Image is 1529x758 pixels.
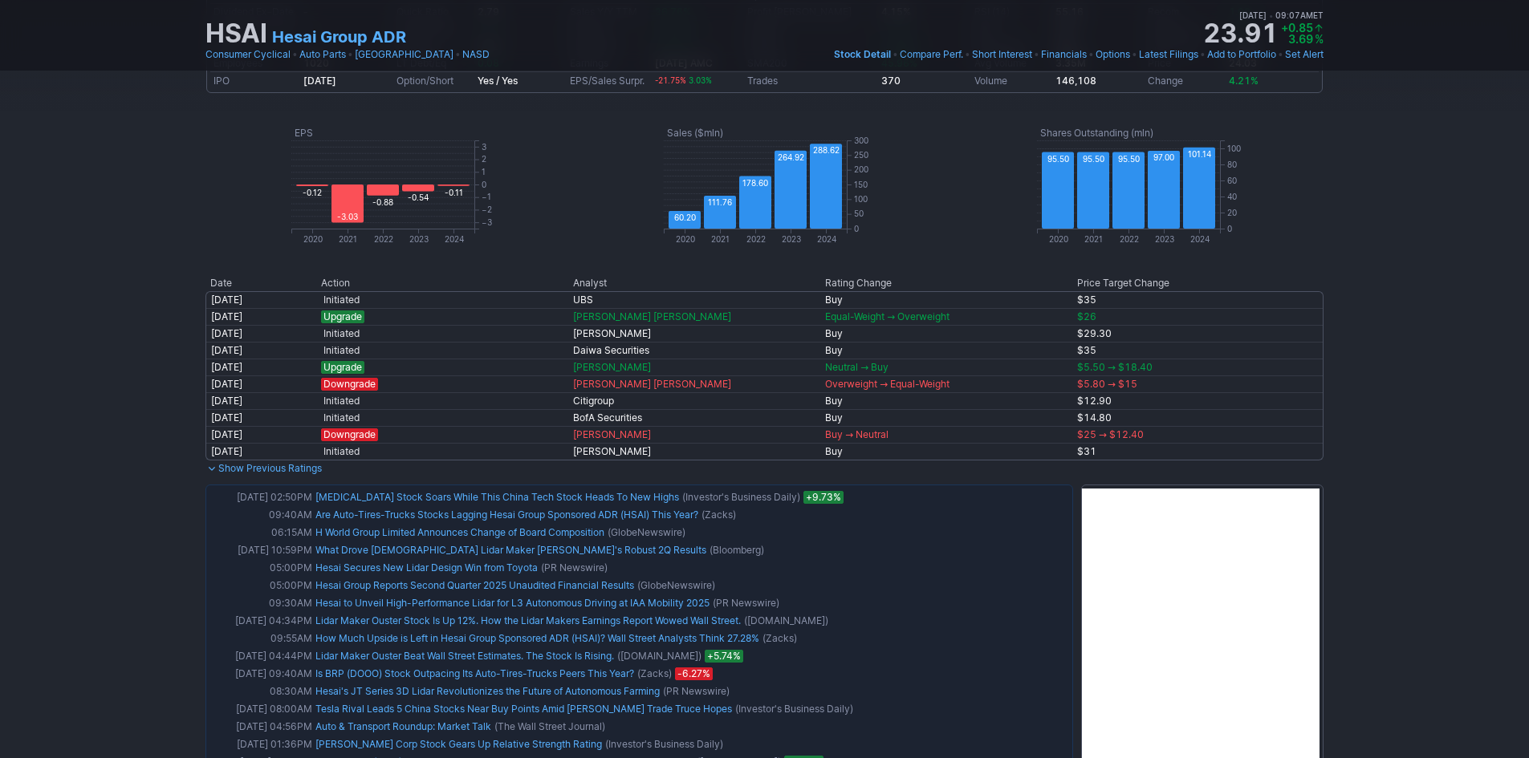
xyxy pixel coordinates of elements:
span: Upgrade [321,361,364,374]
text: 0 [1227,224,1232,233]
a: Tesla Rival Leads 5 China Stocks Near Buy Points Amid [PERSON_NAME] Trade Truce Hopes [315,703,732,715]
span: 3.03% [689,76,712,85]
text: 95.50 [1117,154,1139,164]
text: 264.92 [778,152,804,162]
td: Neutral → Buy [820,359,1072,375]
td: Trades [744,72,878,90]
text: 2020 [303,234,323,244]
b: Yes / Yes [478,75,518,87]
span: (Investor's Business Daily) [682,489,800,505]
span: • [292,47,298,63]
a: H World Group Limited Announces Change of Board Composition [315,526,604,538]
th: Action [316,275,568,291]
th: Date [205,275,316,291]
td: 05:00PM [209,577,314,594]
text: -0.54 [408,193,429,202]
span: • [1132,47,1137,63]
td: $12.90 [1072,392,1324,409]
a: Auto Parts [299,47,346,63]
td: [DATE] [205,392,316,409]
span: Initiated [321,411,362,424]
span: (Investor's Business Daily) [735,701,853,717]
a: EPS/Sales Surpr. [570,75,645,87]
td: Buy [820,291,1072,308]
td: [DATE] [205,409,316,426]
text: 97.00 [1153,152,1174,162]
span: +9.73% [803,491,844,504]
span: Initiated [321,395,362,407]
text: 2020 [1048,234,1067,244]
span: (Zacks) [701,507,736,523]
text: 101.14 [1187,149,1210,159]
td: Buy → Neutral [820,426,1072,443]
span: (Investor's Business Daily) [605,736,723,752]
a: Options [1096,47,1130,63]
td: [PERSON_NAME] [568,325,821,342]
td: [DATE] 02:50PM [209,488,314,506]
span: (GlobeNewswire) [637,578,715,594]
td: Buy [820,342,1072,359]
b: 370 [881,75,901,87]
span: Initiated [321,445,362,458]
a: Are Auto-Tires-Trucks Stocks Lagging Hesai Group Sponsored ADR (HSAI) This Year? [315,509,698,521]
td: 08:30AM [209,683,314,700]
td: [PERSON_NAME] [568,359,821,375]
td: Volume [971,72,1052,90]
span: • [893,47,898,63]
span: • [1200,47,1206,63]
text: 111.76 [708,197,732,207]
span: (PR Newswire) [663,683,730,699]
text: 2021 [1084,234,1103,244]
text: 250 [854,150,868,160]
span: (PR Newswire) [541,560,608,576]
td: $14.80 [1072,409,1324,426]
span: [DATE] 09:07AM ET [1239,8,1324,22]
td: Citigroup [568,392,821,409]
td: [DATE] 01:36PM [209,736,314,753]
th: Price Target Change [1072,275,1324,291]
span: -21.75% [655,76,686,85]
span: • [1034,47,1039,63]
td: $5.80 → $15 [1072,375,1324,392]
span: 3.69 [1288,32,1313,46]
text: -0.11 [445,188,463,197]
text: 2 [482,154,486,164]
td: $35 [1072,342,1324,359]
text: 2021 [711,234,730,244]
span: Stock Detail [834,48,891,60]
span: (Zacks) [762,630,797,647]
td: [DATE] 08:00AM [209,700,314,718]
text: 2024 [445,234,464,244]
text: 0 [854,224,859,233]
span: • [1278,47,1283,63]
a: How Much Upside is Left in Hesai Group Sponsored ADR (HSAI)? Wall Street Analysts Think 27.28% [315,632,759,644]
b: [DATE] [303,75,336,87]
span: • [965,47,970,63]
td: Overweight → Equal-Weight [820,375,1072,392]
text: 40 [1227,192,1237,201]
td: [PERSON_NAME] [568,443,821,460]
a: Financials [1041,47,1087,63]
span: Upgrade [321,310,364,323]
th: Rating Change [820,275,1072,291]
text: 20 [1227,208,1237,217]
b: 146,108 [1055,75,1096,87]
span: • [348,47,353,63]
td: Buy [820,443,1072,460]
text: Sales ($mln) [667,127,723,139]
text: 0 [482,180,486,189]
td: $35 [1072,291,1324,308]
td: $29.30 [1072,325,1324,342]
text: 200 [854,164,868,174]
span: • [1269,10,1273,20]
td: 06:15AM [209,524,314,541]
td: $31 [1072,443,1324,460]
text: 2023 [409,234,429,244]
a: Consumer Cyclical [205,47,291,63]
td: [DATE] 10:59PM [209,541,314,559]
a: [MEDICAL_DATA] Stock Soars While This China Tech Stock Heads To New Highs [315,491,679,503]
td: Change [1145,72,1226,90]
text: 2020 [676,234,695,244]
span: ([DOMAIN_NAME]) [617,648,701,664]
text: 100 [1227,144,1241,153]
